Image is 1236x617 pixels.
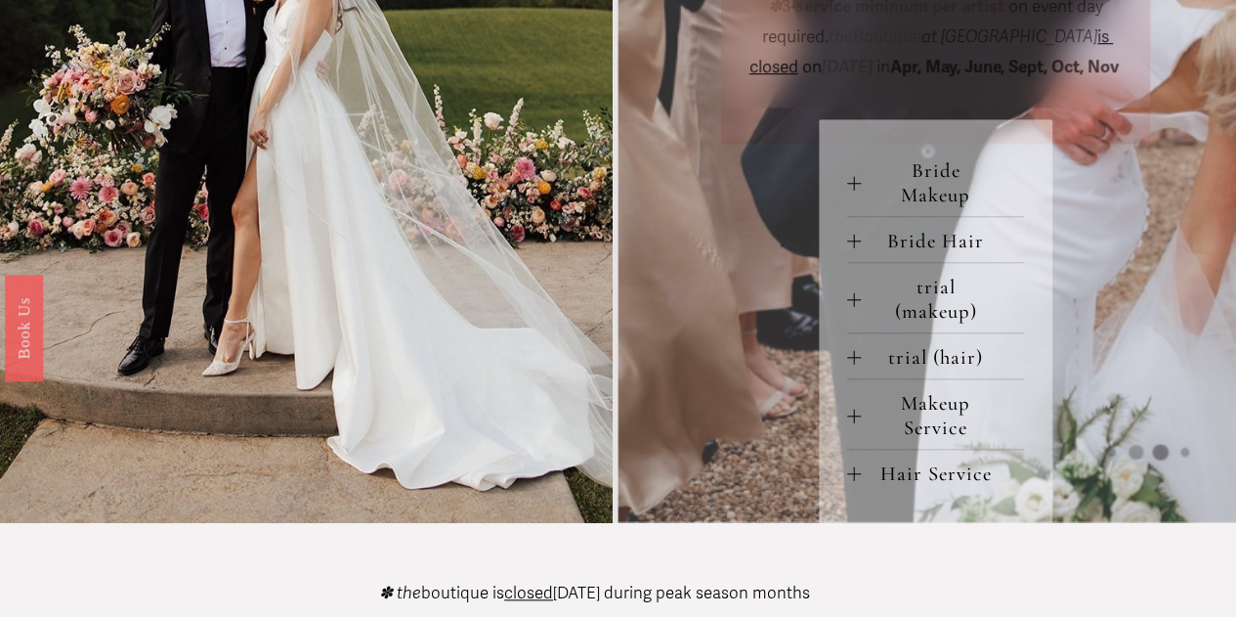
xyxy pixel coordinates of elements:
[861,345,1025,370] span: trial (hair)
[861,275,1025,324] span: trial (makeup)
[829,26,921,47] span: Boutique
[379,586,810,602] p: boutique is [DATE] during peak season months
[873,57,1123,77] span: in
[504,583,553,603] span: closed
[829,26,853,47] em: the
[822,57,873,77] em: [DATE]
[379,583,421,603] em: ✽ the
[847,147,1025,216] button: Bride Makeup
[890,57,1119,77] strong: Apr, May, June, Sept, Oct, Nov
[861,229,1025,253] span: Bride Hair
[847,263,1025,332] button: trial (makeup)
[921,26,1097,47] em: at [GEOGRAPHIC_DATA]
[749,26,1114,77] span: is closed
[5,274,43,380] a: Book Us
[847,217,1025,262] button: Bride Hair
[861,158,1025,207] span: Bride Makeup
[847,379,1025,449] button: Makeup Service
[861,391,1025,440] span: Makeup Service
[861,462,1025,486] span: Hair Service
[847,450,1025,495] button: Hair Service
[847,333,1025,378] button: trial (hair)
